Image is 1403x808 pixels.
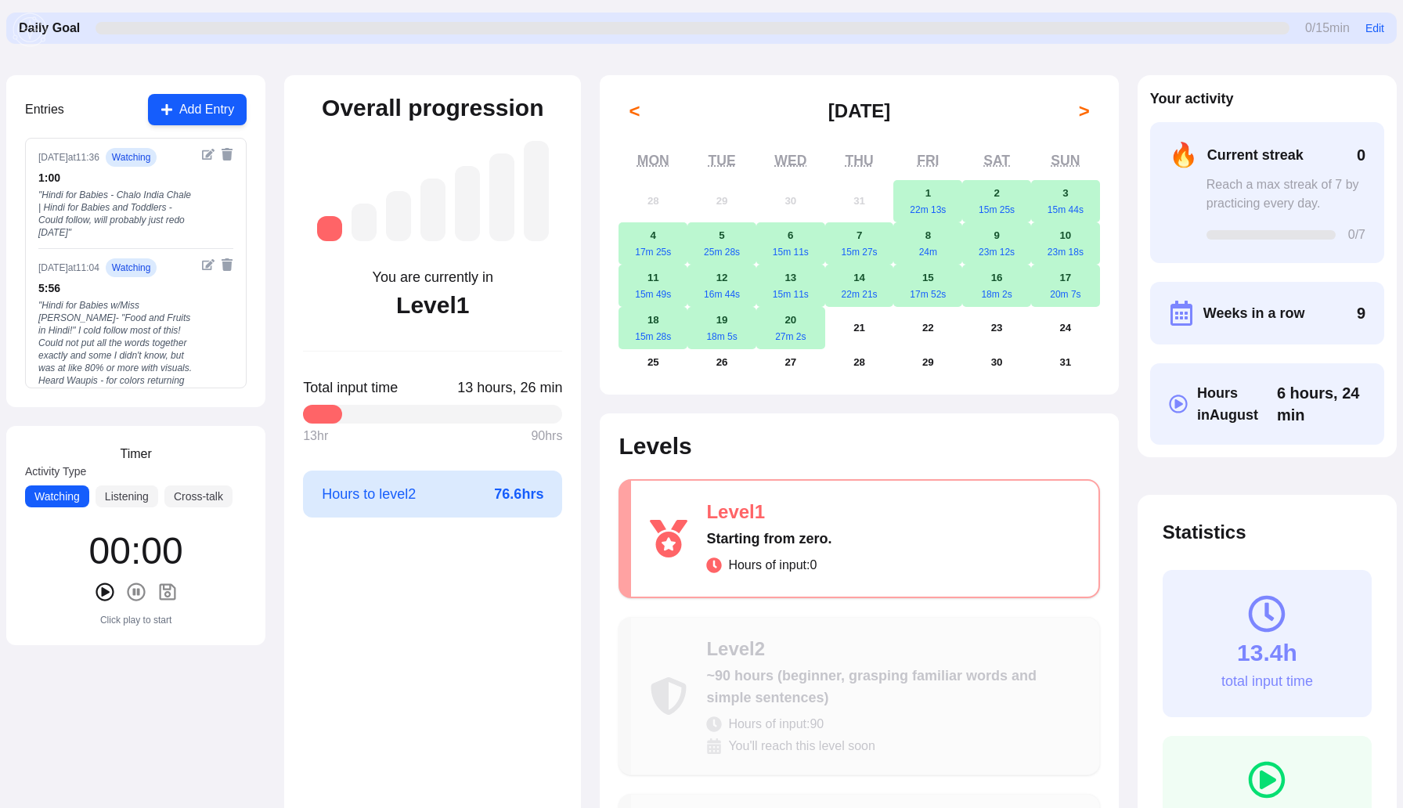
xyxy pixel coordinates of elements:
abbr: August 8, 2025 [925,229,931,241]
button: August 21, 2025 [825,307,894,349]
div: 23m 18s [1031,246,1100,258]
button: July 28, 2025 [619,180,687,222]
abbr: August 10, 2025 [1059,229,1071,241]
span: 0 [1357,144,1365,166]
button: August 13, 202515m 11s [756,265,825,307]
button: July 29, 2025 [687,180,756,222]
h3: Entries [25,100,64,119]
div: 25m 28s [687,246,756,258]
abbr: August 1, 2025 [925,187,931,199]
span: Hours in August [1197,382,1277,426]
abbr: Wednesday [774,153,806,168]
abbr: Sunday [1051,153,1080,168]
button: August 30, 2025 [962,349,1031,376]
button: August 20, 202527m 2s [756,307,825,349]
abbr: August 13, 2025 [784,272,796,283]
span: 0 /7 [1348,225,1365,244]
span: < [629,99,640,124]
abbr: August 18, 2025 [647,314,659,326]
span: Click to toggle between decimal and time format [457,377,562,399]
div: Click play to start [100,614,171,626]
div: Level 4: ~525 hours (intermediate, understanding more complex conversations) [420,179,445,241]
abbr: July 30, 2025 [784,195,796,207]
div: 1 : 00 [38,170,196,186]
div: total input time [1221,670,1313,692]
button: August 1, 202522m 13s [893,180,962,222]
button: August 15, 202517m 52s [893,265,962,307]
button: Cross-talk [164,485,233,507]
abbr: Friday [917,153,939,168]
div: 22m 21s [825,288,894,301]
button: August 19, 202518m 5s [687,307,756,349]
button: August 31, 2025 [1031,349,1100,376]
div: Starting from zero. [706,528,1079,550]
div: Level 2: ~90 hours (beginner, grasping familiar words and simple sentences) [352,204,377,241]
span: Hours to level 2 [322,483,416,505]
button: Edit entry [202,148,215,161]
abbr: August 11, 2025 [647,272,659,283]
div: You are currently in [373,266,493,288]
div: 24m [893,246,962,258]
button: August 7, 202515m 27s [825,222,894,265]
abbr: August 4, 2025 [651,229,656,241]
div: 22m 13s [893,204,962,216]
abbr: August 17, 2025 [1059,272,1071,283]
div: [DATE] at 11:36 [38,151,99,164]
div: [DATE] at 11:04 [38,262,99,274]
div: " Hindi for Babies w/Miss [PERSON_NAME]- "Food and Fruits in Hindi!" I cold follow most of this! ... [38,299,196,424]
button: August 18, 202515m 28s [619,307,687,349]
img: menu [6,6,53,53]
h2: Your activity [1150,88,1384,110]
span: Click to toggle between decimal and time format [1277,382,1365,426]
div: Level 1 [396,291,469,319]
button: August 10, 202523m 18s [1031,222,1100,265]
div: Level 1 [706,500,1079,525]
abbr: Thursday [846,153,874,168]
abbr: August 24, 2025 [1059,322,1071,334]
div: Level 6: ~1,750 hours (advanced, understanding native media with effort) [489,153,514,241]
abbr: Saturday [983,153,1010,168]
div: Level 1: Starting from zero. [317,216,342,241]
button: August 16, 202518m 2s [962,265,1031,307]
div: 15m 25s [962,204,1031,216]
span: 76.6 hrs [494,483,543,505]
abbr: August 19, 2025 [716,314,728,326]
button: August 9, 202523m 12s [962,222,1031,265]
button: August 14, 202522m 21s [825,265,894,307]
abbr: August 14, 2025 [853,272,865,283]
div: Level 2 [706,637,1080,662]
h2: Statistics [1163,520,1372,545]
button: August 2, 202515m 25s [962,180,1031,222]
span: 90 hrs [531,427,562,445]
h2: Levels [619,432,1099,460]
button: August 28, 2025 [825,349,894,376]
abbr: August 21, 2025 [853,322,865,334]
button: August 22, 2025 [893,307,962,349]
span: Hours of input: 0 [728,556,817,575]
button: Delete entry [221,148,233,161]
abbr: August 20, 2025 [784,314,796,326]
abbr: August 6, 2025 [788,229,793,241]
abbr: August 30, 2025 [991,356,1003,368]
abbr: Tuesday [708,153,735,168]
div: 5 : 56 [38,280,196,296]
abbr: August 5, 2025 [719,229,724,241]
div: Level 7: ~2,625 hours (near-native, understanding most media and conversations fluently) [524,141,549,241]
label: Activity Type [25,464,247,479]
button: July 30, 2025 [756,180,825,222]
abbr: August 29, 2025 [922,356,934,368]
button: August 27, 2025 [756,349,825,376]
abbr: August 15, 2025 [922,272,934,283]
span: 🔥 [1169,141,1198,169]
div: 15m 27s [825,246,894,258]
button: August 8, 202524m [893,222,962,265]
abbr: July 31, 2025 [853,195,865,207]
h3: Timer [120,445,151,464]
button: August 25, 2025 [619,349,687,376]
abbr: August 16, 2025 [991,272,1003,283]
div: 18m 2s [962,288,1031,301]
button: < [619,96,650,127]
div: 15m 28s [619,330,687,343]
button: Delete entry [221,258,233,271]
div: " Hindi for Babies - Chalo India Chale | Hindi for Babies and Toddlers - Could follow, will proba... [38,189,196,239]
